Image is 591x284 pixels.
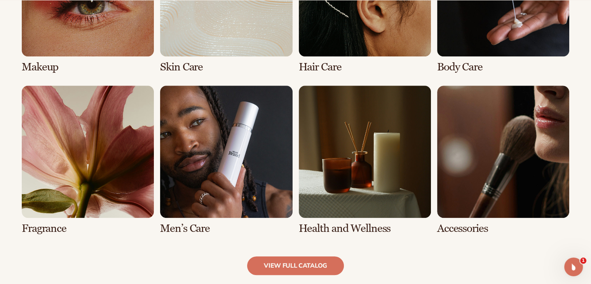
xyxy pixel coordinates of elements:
[299,61,431,73] h3: Hair Care
[437,61,569,73] h3: Body Care
[22,61,154,73] h3: Makeup
[160,86,292,235] div: 6 / 8
[437,86,569,235] div: 8 / 8
[160,61,292,73] h3: Skin Care
[22,86,154,235] div: 5 / 8
[299,86,431,235] div: 7 / 8
[247,256,344,275] a: view full catalog
[564,258,583,276] iframe: Intercom live chat
[580,258,586,264] span: 1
